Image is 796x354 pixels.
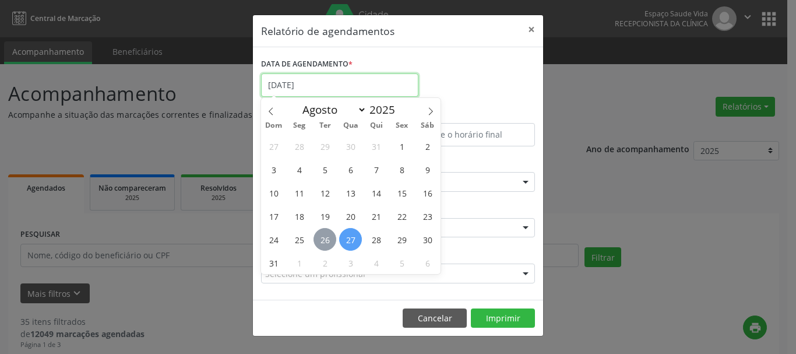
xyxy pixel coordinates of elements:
[401,105,535,123] label: ATÉ
[287,122,312,129] span: Seg
[288,251,311,274] span: Setembro 1, 2025
[314,205,336,227] span: Agosto 19, 2025
[338,122,364,129] span: Qua
[389,122,415,129] span: Sex
[365,135,388,157] span: Julho 31, 2025
[416,228,439,251] span: Agosto 30, 2025
[288,135,311,157] span: Julho 28, 2025
[367,102,405,117] input: Year
[390,181,413,204] span: Agosto 15, 2025
[339,205,362,227] span: Agosto 20, 2025
[314,228,336,251] span: Agosto 26, 2025
[416,205,439,227] span: Agosto 23, 2025
[261,23,395,38] h5: Relatório de agendamentos
[314,181,336,204] span: Agosto 12, 2025
[365,205,388,227] span: Agosto 21, 2025
[365,158,388,181] span: Agosto 7, 2025
[339,181,362,204] span: Agosto 13, 2025
[416,135,439,157] span: Agosto 2, 2025
[339,228,362,251] span: Agosto 27, 2025
[520,15,543,44] button: Close
[416,181,439,204] span: Agosto 16, 2025
[365,251,388,274] span: Setembro 4, 2025
[265,268,365,280] span: Selecione um profissional
[365,228,388,251] span: Agosto 28, 2025
[262,251,285,274] span: Agosto 31, 2025
[403,309,467,328] button: Cancelar
[288,158,311,181] span: Agosto 4, 2025
[262,181,285,204] span: Agosto 10, 2025
[314,158,336,181] span: Agosto 5, 2025
[416,251,439,274] span: Setembro 6, 2025
[288,205,311,227] span: Agosto 18, 2025
[390,158,413,181] span: Agosto 8, 2025
[312,122,338,129] span: Ter
[390,228,413,251] span: Agosto 29, 2025
[288,228,311,251] span: Agosto 25, 2025
[471,309,535,328] button: Imprimir
[339,158,362,181] span: Agosto 6, 2025
[365,181,388,204] span: Agosto 14, 2025
[261,73,418,97] input: Selecione uma data ou intervalo
[314,135,336,157] span: Julho 29, 2025
[314,251,336,274] span: Setembro 2, 2025
[261,55,353,73] label: DATA DE AGENDAMENTO
[339,135,362,157] span: Julho 30, 2025
[339,251,362,274] span: Setembro 3, 2025
[390,135,413,157] span: Agosto 1, 2025
[416,158,439,181] span: Agosto 9, 2025
[415,122,441,129] span: Sáb
[262,135,285,157] span: Julho 27, 2025
[261,122,287,129] span: Dom
[262,228,285,251] span: Agosto 24, 2025
[288,181,311,204] span: Agosto 11, 2025
[390,205,413,227] span: Agosto 22, 2025
[390,251,413,274] span: Setembro 5, 2025
[262,205,285,227] span: Agosto 17, 2025
[401,123,535,146] input: Selecione o horário final
[297,101,367,118] select: Month
[364,122,389,129] span: Qui
[262,158,285,181] span: Agosto 3, 2025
